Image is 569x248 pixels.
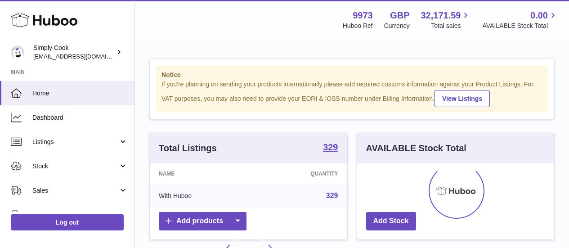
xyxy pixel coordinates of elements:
a: 329 [323,143,338,153]
span: Listings [32,138,118,146]
a: 0.00 AVAILABLE Stock Total [482,9,558,30]
th: Name [150,163,254,184]
span: Orders [32,211,118,219]
span: Sales [32,186,118,195]
span: [EMAIL_ADDRESS][DOMAIN_NAME] [33,53,132,60]
span: Stock [32,162,118,171]
strong: Notice [161,71,542,79]
a: Add products [159,212,246,230]
a: 32,171.59 Total sales [421,9,471,30]
div: Simply Cook [33,44,114,61]
a: View Listings [435,90,490,107]
span: AVAILABLE Stock Total [482,22,558,30]
span: 32,171.59 [421,9,461,22]
strong: 9973 [353,9,373,22]
span: Home [32,89,128,98]
img: internalAdmin-9973@internal.huboo.com [11,45,24,59]
a: 329 [326,192,338,199]
td: With Huboo [150,184,254,207]
span: Dashboard [32,113,128,122]
h3: Total Listings [159,142,217,154]
div: Currency [384,22,410,30]
strong: GBP [390,9,409,22]
span: 0.00 [530,9,548,22]
a: Log out [11,214,124,230]
h3: AVAILABLE Stock Total [366,142,466,154]
a: Add Stock [366,212,416,230]
div: Huboo Ref [343,22,373,30]
span: Total sales [431,22,471,30]
div: If you're planning on sending your products internationally please add required customs informati... [161,80,542,107]
strong: 329 [323,143,338,152]
th: Quantity [254,163,347,184]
